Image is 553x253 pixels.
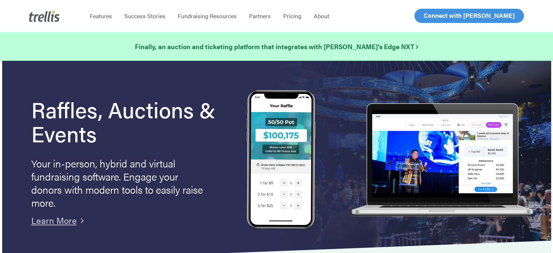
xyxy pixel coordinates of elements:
[348,103,537,217] img: rafflelaptop_mac_optim.png
[124,12,165,20] span: Success Stories
[283,12,301,20] span: Pricing
[135,41,418,52] a: Finally, an auction and ticketing platform that integrates with [PERSON_NAME]’s Edge NXT
[308,12,336,20] a: About
[243,12,277,20] a: Partners
[29,10,60,22] img: Trellis
[172,12,243,20] a: Fundraising Resources
[178,12,237,20] span: Fundraising Resources
[31,97,225,145] h1: Raffles, Auctions & Events
[314,12,329,20] span: About
[424,11,515,20] span: Connect with [PERSON_NAME]
[90,12,112,20] span: Features
[31,214,77,226] a: Learn More
[247,90,316,231] img: Trellis Raffles, Auctions and Event Fundraising
[249,12,271,20] span: Partners
[31,157,206,209] p: Your in-person, hybrid and virtual fundraising software. Engage your donors with modern tools to ...
[135,42,418,51] strong: Finally, an auction and ticketing platform that integrates with [PERSON_NAME]’s Edge NXT
[277,12,308,20] a: Pricing
[414,9,524,23] a: Connect with [PERSON_NAME]
[118,12,172,20] a: Success Stories
[84,12,118,20] a: Features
